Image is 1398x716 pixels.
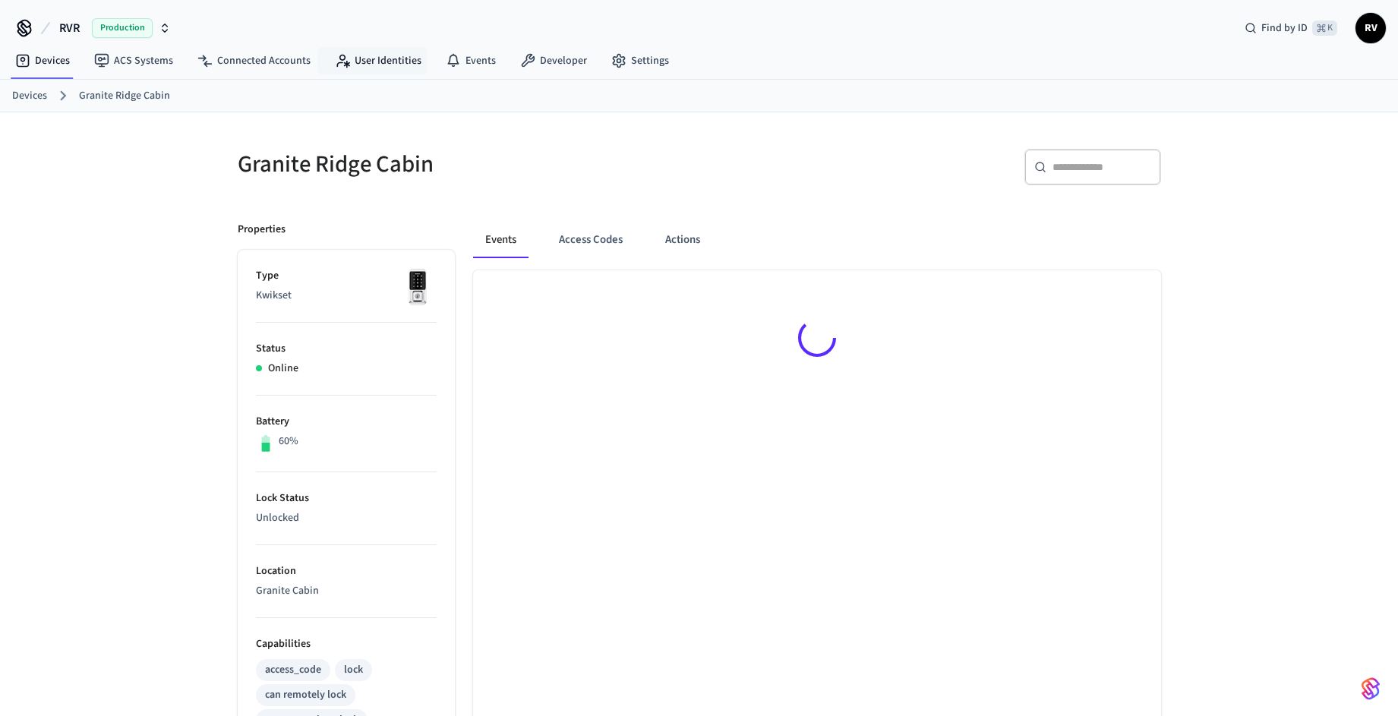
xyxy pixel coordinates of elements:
a: User Identities [323,47,434,74]
button: Actions [653,222,712,258]
p: Kwikset [256,288,437,304]
p: Type [256,268,437,284]
div: can remotely lock [265,687,346,703]
span: Production [92,18,153,38]
img: SeamLogoGradient.69752ec5.svg [1362,677,1380,701]
a: ACS Systems [82,47,185,74]
button: RV [1355,13,1386,43]
p: Location [256,563,437,579]
button: Events [473,222,529,258]
span: RVR [59,19,80,37]
a: Connected Accounts [185,47,323,74]
a: Devices [12,88,47,104]
span: RV [1357,14,1384,42]
div: ant example [473,222,1161,258]
a: Granite Ridge Cabin [79,88,170,104]
a: Settings [599,47,681,74]
p: Status [256,341,437,357]
p: Granite Cabin [256,583,437,599]
p: 60% [279,434,298,449]
h5: Granite Ridge Cabin [238,149,690,180]
div: lock [344,662,363,678]
p: Battery [256,414,437,430]
span: ⌘ K [1312,21,1337,36]
a: Devices [3,47,82,74]
div: Find by ID⌘ K [1232,14,1349,42]
p: Lock Status [256,490,437,506]
button: Access Codes [547,222,635,258]
p: Properties [238,222,286,238]
a: Events [434,47,508,74]
p: Capabilities [256,636,437,652]
img: Kwikset Halo Touchscreen Wifi Enabled Smart Lock, Polished Chrome, Front [399,268,437,306]
a: Developer [508,47,599,74]
span: Find by ID [1261,21,1308,36]
p: Unlocked [256,510,437,526]
p: Online [268,361,298,377]
div: access_code [265,662,321,678]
